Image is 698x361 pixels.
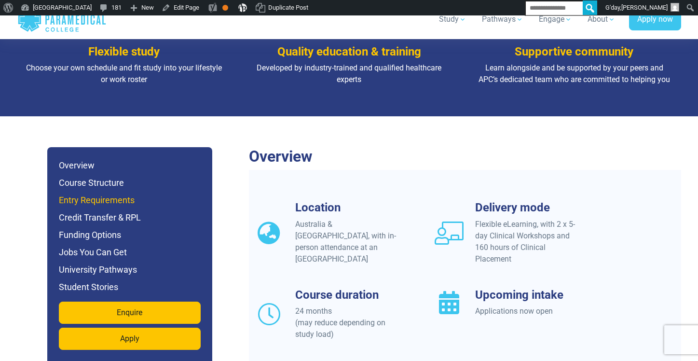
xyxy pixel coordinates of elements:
div: 24 months (may reduce depending on study load) [295,305,400,340]
h6: Entry Requirements [59,194,201,207]
h3: Location [295,201,400,215]
h3: Delivery mode [475,201,580,215]
p: Learn alongside and be supported by your peers and APC’s dedicated team who are committed to help... [475,62,673,85]
h3: Supportive community [475,45,673,59]
div: Australia & [GEOGRAPHIC_DATA], with in-person attendance at an [GEOGRAPHIC_DATA] [295,219,400,265]
a: Study [433,6,472,33]
p: Developed by industry-trained and qualified healthcare experts [250,62,448,85]
h3: Flexible study [25,45,223,59]
div: Applications now open [475,305,580,317]
h6: Course Structure [59,176,201,190]
a: Australian Paramedical College [17,4,107,35]
h6: Jobs You Can Get [59,246,201,259]
a: Engage [533,6,578,33]
h3: Course duration [295,288,400,302]
h3: Upcoming intake [475,288,580,302]
h6: Student Stories [59,280,201,294]
p: Choose your own schedule and fit study into your lifestyle or work roster [25,62,223,85]
span: [PERSON_NAME] [621,4,668,11]
div: OK [222,5,228,11]
h6: Credit Transfer & RPL [59,211,201,224]
a: Pathways [476,6,529,33]
a: Apply now [629,9,681,31]
h6: University Pathways [59,263,201,277]
h6: Overview [59,159,201,172]
a: About [582,6,621,33]
h6: Funding Options [59,228,201,242]
div: Flexible eLearning, with 2 x 5-day Clinical Workshops and 160 hours of Clinical Placement [475,219,580,265]
h3: Quality education & training [250,45,448,59]
h2: Overview [249,147,681,166]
